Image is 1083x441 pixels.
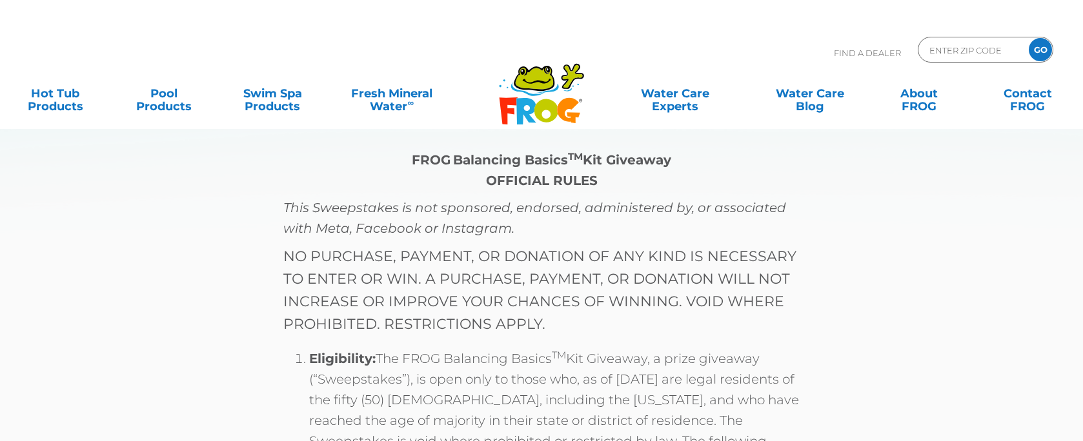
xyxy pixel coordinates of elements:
[230,81,315,106] a: Swim SpaProducts
[834,37,901,69] p: Find A Dealer
[283,245,800,335] h4: NO PURCHASE, PAYMENT, OR DONATION OF ANY KIND IS NECESSARY TO ENTER OR WIN. A PURCHASE, PAYMENT, ...
[309,351,376,366] strong: Eligibility:
[339,81,445,106] a: Fresh MineralWater∞
[552,349,566,361] sup: TM
[492,46,591,125] img: Frog Products Logo
[121,81,206,106] a: PoolProducts
[607,81,744,106] a: Water CareExperts
[283,200,786,236] em: This Sweepstakes is not sponsored, endorsed, administered by, or associated with Meta, Facebook o...
[407,97,414,108] sup: ∞
[453,152,671,168] strong: Balancing Basics Kit Giveaway
[986,81,1070,106] a: ContactFROG
[486,173,598,188] strong: OFFICIAL RULES
[876,81,961,106] a: AboutFROG
[768,81,853,106] a: Water CareBlog
[1029,38,1052,61] input: GO
[568,150,583,162] sup: TM
[13,81,97,106] a: Hot TubProducts
[412,152,450,168] strong: FROG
